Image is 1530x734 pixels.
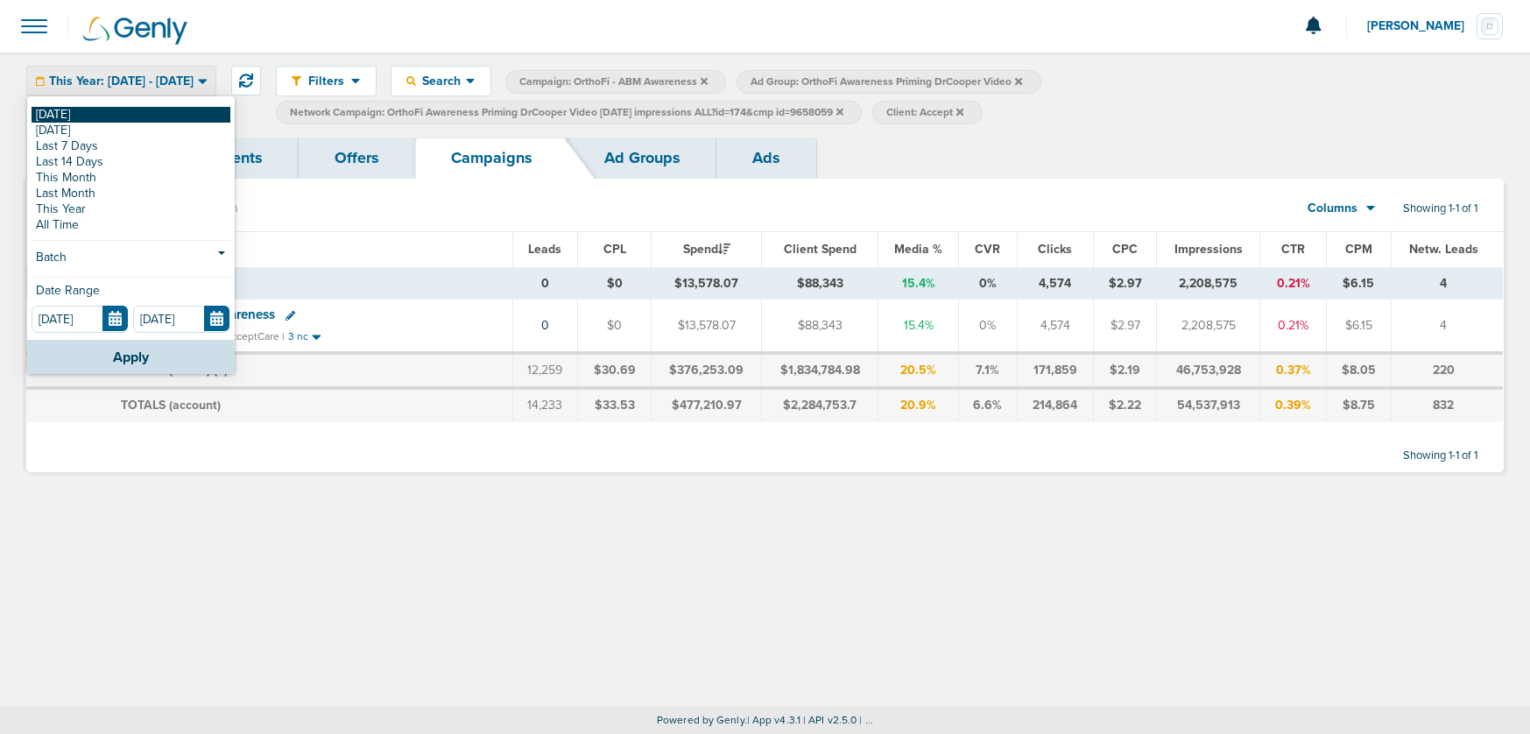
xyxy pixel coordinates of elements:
[512,353,578,388] td: 12,259
[1391,388,1503,421] td: 832
[762,388,878,421] td: $2,284,753.7
[1403,448,1477,463] span: Showing 1-1 of 1
[1038,242,1072,257] span: Clicks
[762,267,878,300] td: $88,343
[959,388,1018,421] td: 6.6%
[878,267,959,300] td: 15.4%
[1260,353,1327,388] td: 0.37%
[1391,353,1503,388] td: 220
[1093,267,1156,300] td: $2.97
[784,242,857,257] span: Client Spend
[1157,388,1260,421] td: 54,537,913
[512,388,578,421] td: 14,233
[416,74,466,88] span: Search
[415,138,568,179] a: Campaigns
[886,105,963,120] span: Client: Accept
[1093,388,1156,421] td: $2.22
[1174,242,1243,257] span: Impressions
[652,267,762,300] td: $13,578.07
[1093,300,1156,353] td: $2.97
[959,353,1018,388] td: 7.1%
[568,138,716,179] a: Ad Groups
[1327,388,1391,421] td: $8.75
[878,388,959,421] td: 20.9%
[762,353,878,388] td: $1,834,784.98
[1093,353,1156,388] td: $2.19
[32,201,230,217] a: This Year
[528,242,561,257] span: Leads
[1281,242,1305,257] span: CTR
[32,154,230,170] a: Last 14 Days
[747,714,800,726] span: | App v4.3.1
[110,388,512,421] td: TOTALS (account)
[652,353,762,388] td: $376,253.09
[683,242,730,257] span: Spend
[751,74,1022,89] span: Ad Group: OrthoFi Awareness Priming DrCooper Video
[1260,300,1327,353] td: 0.21%
[290,105,843,120] span: Network Campaign: OrthoFi Awareness Priming DrCooper Video [DATE] impressions ALL?id=174&cmp id=9...
[578,388,652,421] td: $33.53
[603,242,626,257] span: CPL
[519,74,708,89] span: Campaign: OrthoFi - ABM Awareness
[1409,242,1478,257] span: Netw. Leads
[49,75,194,88] span: This Year: [DATE] - [DATE]
[578,353,652,388] td: $30.69
[83,17,187,45] img: Genly
[652,300,762,353] td: $13,578.07
[1112,242,1138,257] span: CPC
[878,353,959,388] td: 20.5%
[878,300,959,353] td: 15.4%
[26,138,177,179] a: Dashboard
[32,107,230,123] a: [DATE]
[578,300,652,353] td: $0
[1157,267,1260,300] td: 2,208,575
[1367,20,1477,32] span: [PERSON_NAME]
[1017,300,1093,353] td: 4,574
[1157,353,1260,388] td: 46,753,928
[288,330,308,343] small: 3 nc
[1327,300,1391,353] td: $6.15
[652,388,762,421] td: $477,210.97
[578,267,652,300] td: $0
[1017,388,1093,421] td: 214,864
[716,138,816,179] a: Ads
[32,217,230,233] a: All Time
[1327,267,1391,300] td: $6.15
[541,318,549,333] a: 0
[1391,267,1503,300] td: 4
[1157,300,1260,353] td: 2,208,575
[32,186,230,201] a: Last Month
[301,74,351,88] span: Filters
[32,248,230,270] a: Batch
[32,285,230,306] div: Date Range
[1017,267,1093,300] td: 4,574
[894,242,942,257] span: Media %
[1260,267,1327,300] td: 0.21%
[110,267,512,300] td: TOTALS ( )
[32,138,230,154] a: Last 7 Days
[1403,201,1477,216] span: Showing 1-1 of 1
[1017,353,1093,388] td: 171,859
[1345,242,1372,257] span: CPM
[975,242,1000,257] span: CVR
[110,353,512,388] td: TOTALS (active) ( )
[762,300,878,353] td: $88,343
[1308,200,1357,217] span: Columns
[1260,388,1327,421] td: 0.39%
[32,123,230,138] a: [DATE]
[1327,353,1391,388] td: $8.05
[959,267,1018,300] td: 0%
[803,714,857,726] span: | API v2.5.0
[299,138,415,179] a: Offers
[177,138,299,179] a: Clients
[859,714,873,726] span: | ...
[27,340,235,374] button: Apply
[959,300,1018,353] td: 0%
[32,170,230,186] a: This Month
[224,330,285,342] small: AcceptCare |
[1391,300,1503,353] td: 4
[512,267,578,300] td: 0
